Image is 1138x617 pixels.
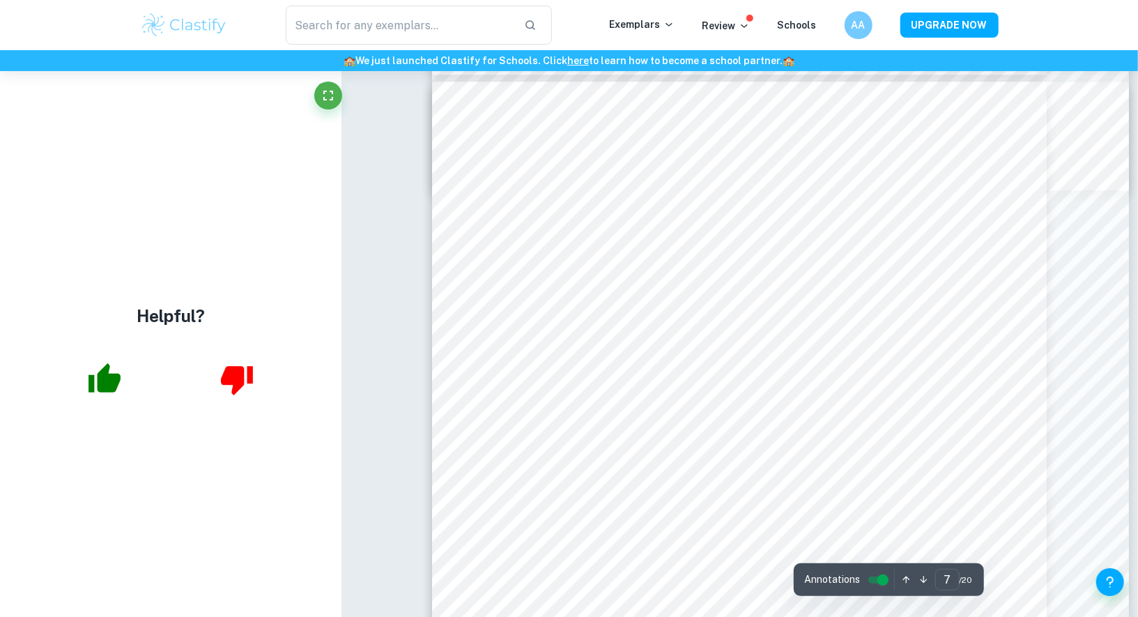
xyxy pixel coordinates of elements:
[610,17,675,32] p: Exemplars
[137,303,205,328] h4: Helpful?
[783,55,794,66] span: 🏫
[3,53,1135,68] h6: We just launched Clastify for Schools. Click to learn how to become a school partner.
[286,6,514,45] input: Search for any exemplars...
[1096,568,1124,596] button: Help and Feedback
[140,11,229,39] img: Clastify logo
[805,572,861,587] span: Annotations
[960,574,973,586] span: / 20
[702,18,750,33] p: Review
[344,55,355,66] span: 🏫
[778,20,817,31] a: Schools
[850,17,866,33] h6: AA
[900,13,999,38] button: UPGRADE NOW
[314,82,342,109] button: Fullscreen
[567,55,589,66] a: here
[845,11,872,39] button: AA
